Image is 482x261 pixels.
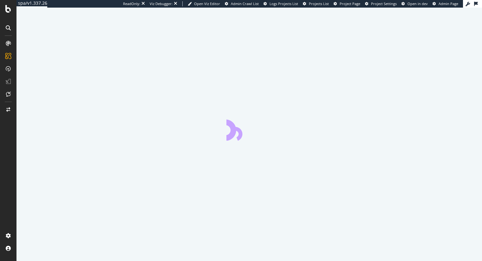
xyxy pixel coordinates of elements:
div: ReadOnly: [123,1,140,6]
a: Admin Page [433,1,458,6]
a: Logs Projects List [264,1,298,6]
div: animation [226,118,272,141]
a: Admin Crawl List [225,1,259,6]
a: Project Page [334,1,360,6]
span: Project Settings [371,1,397,6]
span: Projects List [309,1,329,6]
span: Admin Crawl List [231,1,259,6]
a: Projects List [303,1,329,6]
span: Logs Projects List [270,1,298,6]
a: Open Viz Editor [188,1,220,6]
span: Admin Page [439,1,458,6]
a: Project Settings [365,1,397,6]
span: Open Viz Editor [194,1,220,6]
span: Project Page [340,1,360,6]
span: Open in dev [407,1,428,6]
div: Viz Debugger: [150,1,173,6]
a: Open in dev [401,1,428,6]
